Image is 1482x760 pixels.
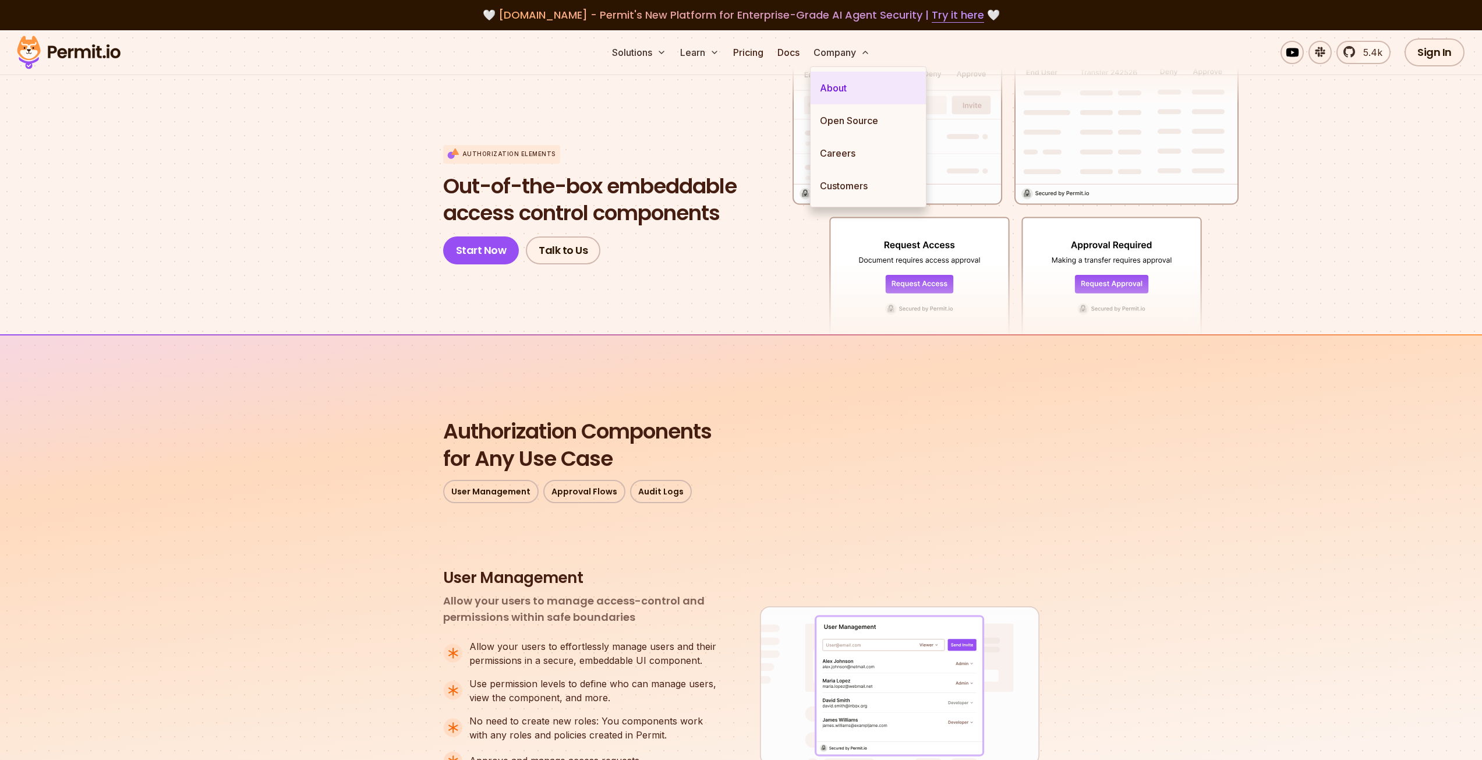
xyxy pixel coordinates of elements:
a: About [811,72,926,104]
img: Permit logo [12,33,126,72]
p: Allow your users to manage access-control and permissions within safe boundaries [443,593,723,625]
p: Allow your users to effortlessly manage users and their permissions in a secure, embeddable UI co... [469,639,723,667]
a: Docs [773,41,804,64]
a: Try it here [932,8,984,23]
a: Open Source [811,104,926,137]
a: Pricing [728,41,768,64]
a: Customers [811,169,926,202]
h3: User Management [443,568,723,588]
a: Approval Flows [543,480,625,503]
p: Authorization Elements [462,150,556,158]
button: Solutions [607,41,671,64]
h1: access control components [443,173,737,228]
span: 5.4k [1356,45,1382,59]
div: 🤍 🤍 [28,7,1454,23]
button: Company [809,41,875,64]
a: Start Now [443,236,519,264]
a: Careers [811,137,926,169]
button: Learn [675,41,724,64]
a: Audit Logs [630,480,692,503]
p: No need to create new roles: You components work with any roles and policies created in Permit. [469,714,723,742]
span: Out-of-the-box embeddable [443,173,737,200]
a: Sign In [1405,38,1465,66]
a: User Management [443,480,539,503]
span: [DOMAIN_NAME] - Permit's New Platform for Enterprise-Grade AI Agent Security | [498,8,984,22]
span: Authorization Components [443,418,1039,446]
a: Talk to Us [526,236,600,264]
a: 5.4k [1336,41,1391,64]
p: Use permission levels to define who can manage users, view the component, and more. [469,677,723,705]
h2: for Any Use Case [443,418,1039,473]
